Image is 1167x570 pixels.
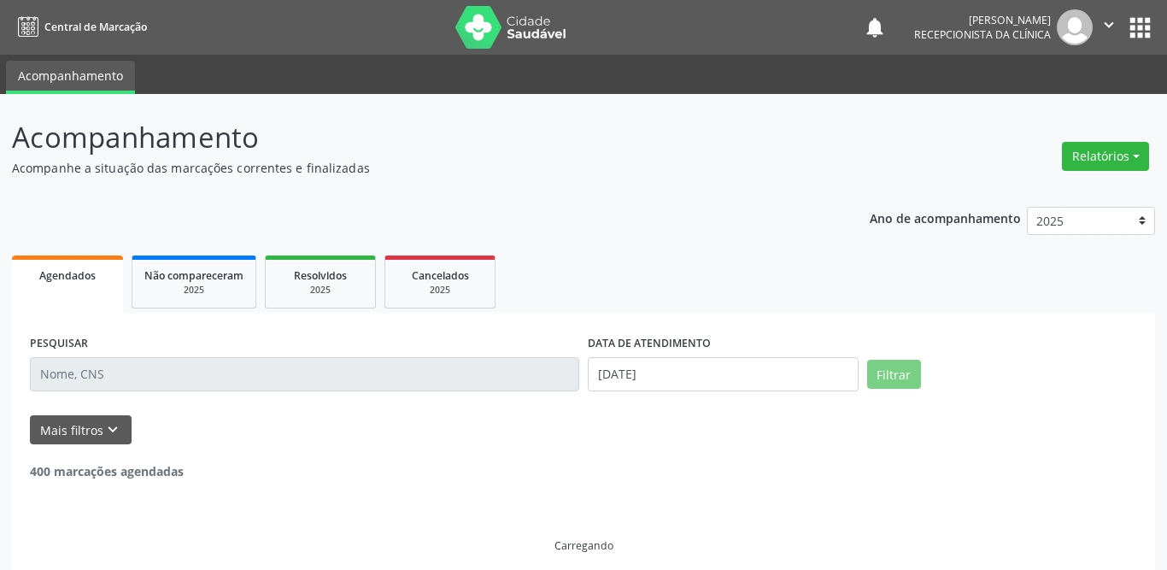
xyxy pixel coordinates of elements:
[30,331,88,357] label: PESQUISAR
[588,357,859,391] input: Selecione um intervalo
[12,116,812,159] p: Acompanhamento
[30,357,579,391] input: Nome, CNS
[30,463,184,479] strong: 400 marcações agendadas
[412,268,469,283] span: Cancelados
[588,331,711,357] label: DATA DE ATENDIMENTO
[1093,9,1125,45] button: 
[294,268,347,283] span: Resolvidos
[554,538,613,553] div: Carregando
[6,61,135,94] a: Acompanhamento
[1125,13,1155,43] button: apps
[914,27,1051,42] span: Recepcionista da clínica
[1057,9,1093,45] img: img
[144,284,243,297] div: 2025
[914,13,1051,27] div: [PERSON_NAME]
[863,15,887,39] button: notifications
[397,284,483,297] div: 2025
[12,13,147,41] a: Central de Marcação
[1100,15,1118,34] i: 
[44,20,147,34] span: Central de Marcação
[870,207,1021,228] p: Ano de acompanhamento
[867,360,921,389] button: Filtrar
[278,284,363,297] div: 2025
[12,159,812,177] p: Acompanhe a situação das marcações correntes e finalizadas
[39,268,96,283] span: Agendados
[30,415,132,445] button: Mais filtroskeyboard_arrow_down
[1062,142,1149,171] button: Relatórios
[144,268,243,283] span: Não compareceram
[103,420,122,439] i: keyboard_arrow_down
